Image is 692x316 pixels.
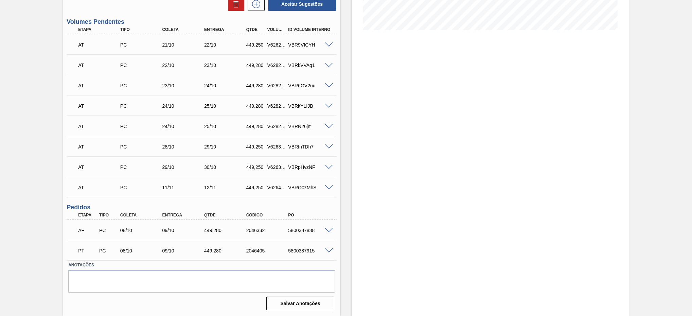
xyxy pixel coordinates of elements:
div: 449,250 [245,185,267,190]
div: Aguardando Informações de Transporte [76,58,124,73]
div: Qtde [245,27,267,32]
div: Tipo [97,213,120,217]
div: 25/10/2025 [202,124,250,129]
div: Aguardando Informações de Transporte [76,37,124,52]
div: Tipo [119,27,166,32]
div: Coleta [160,27,208,32]
div: 09/10/2025 [160,248,208,253]
p: AT [78,185,122,190]
div: Pedido de Compra [97,248,120,253]
div: Código [245,213,292,217]
div: 22/10/2025 [202,42,250,48]
div: 30/10/2025 [202,164,250,170]
div: VBRkYLfJB [286,103,334,109]
div: Pedido de Compra [97,228,120,233]
div: PO [286,213,334,217]
div: Id Volume Interno [286,27,334,32]
p: PT [78,248,97,253]
div: Pedido de Compra [119,103,166,109]
div: 2046332 [245,228,292,233]
div: Aguardando Faturamento [76,223,99,238]
div: 24/10/2025 [160,124,208,129]
div: 12/11/2025 [202,185,250,190]
div: V628220 [266,63,288,68]
div: 449,280 [202,248,250,253]
label: Anotações [68,260,335,270]
div: V626431 [266,185,288,190]
div: 22/10/2025 [160,63,208,68]
div: 449,280 [202,228,250,233]
div: 29/10/2025 [160,164,208,170]
div: 5800387915 [286,248,334,253]
div: V626343 [266,144,288,150]
div: 24/10/2025 [202,83,250,88]
p: AT [78,144,122,150]
div: Pedido de Compra [119,42,166,48]
div: VBRN26jrt [286,124,334,129]
div: Aguardando Informações de Transporte [76,180,124,195]
div: Aguardando Informações de Transporte [76,99,124,113]
div: 449,280 [245,63,267,68]
div: 29/10/2025 [202,144,250,150]
div: V628227 [266,103,288,109]
div: Volume Portal [266,27,288,32]
div: 5800387838 [286,228,334,233]
div: V626344 [266,164,288,170]
div: 25/10/2025 [202,103,250,109]
p: AF [78,228,97,233]
div: Coleta [119,213,166,217]
div: VBR9VICYH [286,42,334,48]
div: 08/10/2025 [119,248,166,253]
div: Etapa [76,213,99,217]
div: 08/10/2025 [119,228,166,233]
div: 24/10/2025 [160,103,208,109]
div: Aguardando Informações de Transporte [76,160,124,175]
div: 21/10/2025 [160,42,208,48]
p: AT [78,103,122,109]
div: VBRpHvzNF [286,164,334,170]
div: Etapa [76,27,124,32]
div: 23/10/2025 [160,83,208,88]
div: Aguardando Informações de Transporte [76,119,124,134]
button: Salvar Anotações [266,297,334,310]
div: 449,250 [245,144,267,150]
div: Aguardando Informações de Transporte [76,139,124,154]
div: Pedido em Trânsito [76,243,99,258]
div: V626278 [266,42,288,48]
div: VBRQ0zMhS [286,185,334,190]
div: VBRfnTDh7 [286,144,334,150]
div: Pedido de Compra [119,144,166,150]
div: 09/10/2025 [160,228,208,233]
div: Pedido de Compra [119,164,166,170]
p: AT [78,42,122,48]
div: Qtde [202,213,250,217]
div: 449,280 [245,103,267,109]
div: 11/11/2025 [160,185,208,190]
div: Aguardando Informações de Transporte [76,78,124,93]
div: Entrega [202,27,250,32]
div: VBR6GV2uu [286,83,334,88]
div: 2046405 [245,248,292,253]
h3: Pedidos [67,204,337,211]
div: Pedido de Compra [119,63,166,68]
p: AT [78,124,122,129]
div: Pedido de Compra [119,83,166,88]
div: V628219 [266,83,288,88]
div: 23/10/2025 [202,63,250,68]
div: VBRkVVAq1 [286,63,334,68]
p: AT [78,164,122,170]
p: AT [78,83,122,88]
div: 449,280 [245,83,267,88]
div: Pedido de Compra [119,124,166,129]
div: 449,280 [245,124,267,129]
div: 28/10/2025 [160,144,208,150]
div: V628228 [266,124,288,129]
div: 449,250 [245,42,267,48]
div: 449,250 [245,164,267,170]
h3: Volumes Pendentes [67,18,337,25]
div: Pedido de Compra [119,185,166,190]
div: Entrega [160,213,208,217]
p: AT [78,63,122,68]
